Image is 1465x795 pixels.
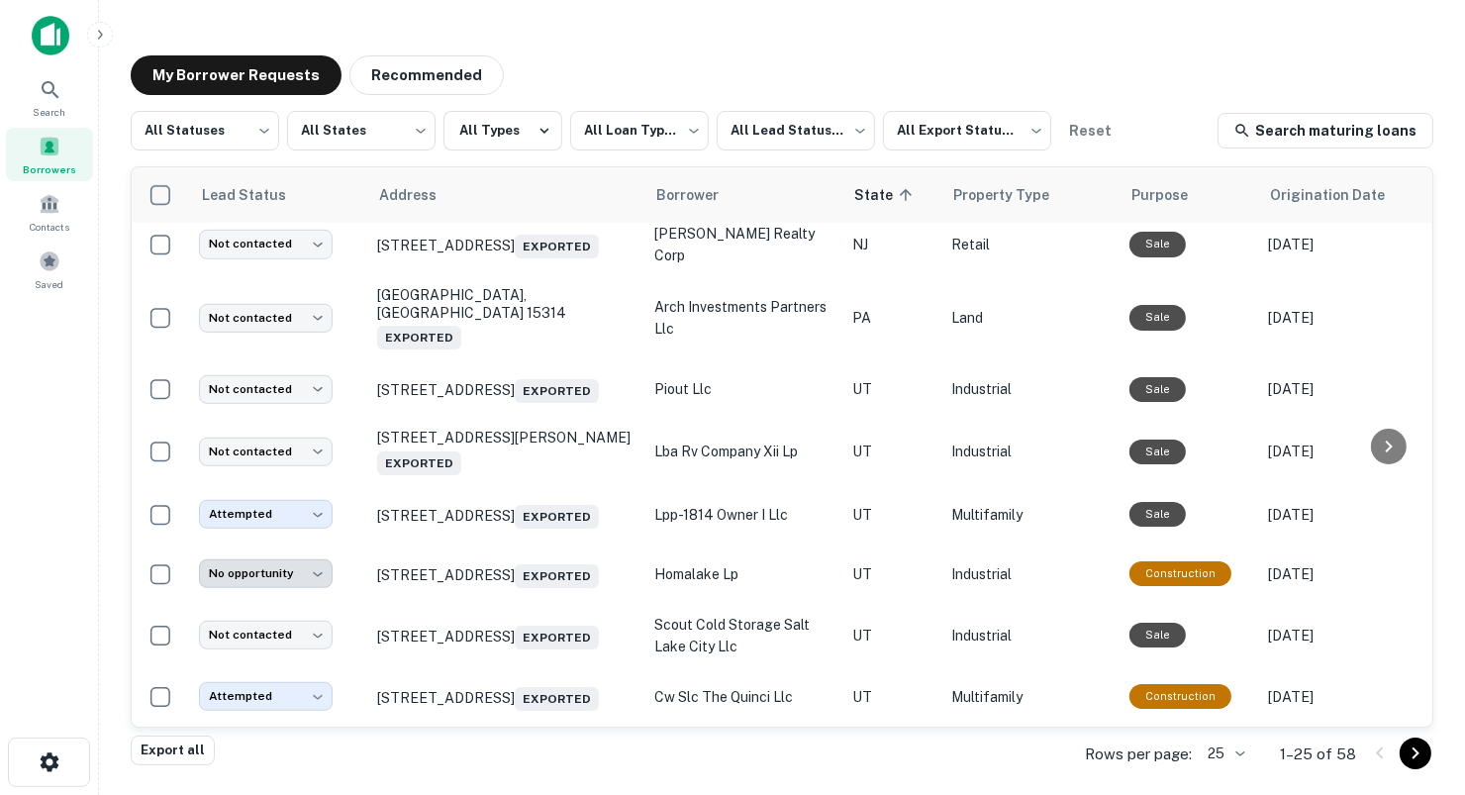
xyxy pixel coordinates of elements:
p: [STREET_ADDRESS] [377,622,635,649]
span: Exported [377,451,461,475]
p: [DATE] [1268,441,1436,462]
p: PA [852,307,931,329]
div: Not contacted [199,304,333,333]
p: Rows per page: [1085,743,1192,766]
span: Origination Date [1270,183,1411,207]
a: Search [6,70,93,124]
p: UT [852,441,931,462]
p: [DATE] [1268,625,1436,646]
div: This loan purpose was for construction [1129,684,1231,709]
div: Sale [1129,377,1186,402]
div: Attempted [199,682,333,711]
span: Search [34,104,66,120]
span: Address [379,183,462,207]
span: Exported [515,235,599,258]
p: [STREET_ADDRESS][PERSON_NAME] [377,429,635,474]
span: Exported [515,505,599,529]
p: [STREET_ADDRESS] [377,683,635,711]
span: Purpose [1131,183,1214,207]
div: 25 [1200,740,1248,768]
div: All Lead Statuses [717,105,875,156]
div: Not contacted [199,230,333,258]
p: [DATE] [1268,563,1436,585]
p: UT [852,686,931,708]
th: Purpose [1120,167,1258,223]
p: lba rv company xii lp [654,441,832,462]
th: Lead Status [189,167,367,223]
p: lpp-1814 owner i llc [654,504,832,526]
p: Retail [951,234,1110,255]
button: All Types [443,111,562,150]
p: [DATE] [1268,307,1436,329]
p: [GEOGRAPHIC_DATA], [GEOGRAPHIC_DATA] 15314 [377,286,635,349]
p: Industrial [951,441,1110,462]
p: [DATE] [1268,234,1436,255]
a: Search maturing loans [1218,113,1433,149]
span: Lead Status [201,183,312,207]
a: Saved [6,243,93,296]
p: [STREET_ADDRESS] [377,560,635,588]
p: arch investments partners llc [654,296,832,340]
span: Exported [377,326,461,349]
th: Address [367,167,644,223]
div: All Export Statuses [883,105,1051,156]
div: No opportunity [199,559,333,588]
button: Reset [1059,111,1123,150]
div: This loan purpose was for construction [1129,561,1231,586]
div: Not contacted [199,438,333,466]
div: All Statuses [131,105,279,156]
p: Land [951,307,1110,329]
span: Exported [515,379,599,403]
button: Recommended [349,55,504,95]
p: piout llc [654,378,832,400]
a: Borrowers [6,128,93,181]
p: Multifamily [951,504,1110,526]
p: [PERSON_NAME] realty corp [654,223,832,266]
img: capitalize-icon.png [32,16,69,55]
a: Contacts [6,185,93,239]
span: Exported [515,564,599,588]
span: Contacts [30,219,69,235]
p: [DATE] [1268,504,1436,526]
span: Exported [515,687,599,711]
div: All States [287,105,436,156]
button: Export all [131,736,215,765]
p: [STREET_ADDRESS] [377,375,635,403]
p: Multifamily [951,686,1110,708]
div: Attempted [199,500,333,529]
span: Borrower [656,183,744,207]
button: Go to next page [1400,738,1431,769]
p: homalake lp [654,563,832,585]
span: Property Type [953,183,1075,207]
th: State [842,167,941,223]
p: scout cold storage salt lake city llc [654,614,832,657]
p: Industrial [951,625,1110,646]
div: Sale [1129,440,1186,464]
p: UT [852,378,931,400]
span: Saved [36,276,64,292]
div: Sale [1129,623,1186,647]
th: Property Type [941,167,1120,223]
p: [STREET_ADDRESS] [377,501,635,529]
span: Borrowers [23,161,76,177]
p: 1–25 of 58 [1280,743,1356,766]
p: [DATE] [1268,378,1436,400]
span: Exported [515,626,599,649]
p: UT [852,563,931,585]
p: Industrial [951,563,1110,585]
th: Origination Date [1258,167,1446,223]
div: Sale [1129,502,1186,527]
p: [STREET_ADDRESS] [377,231,635,258]
p: cw slc the quinci llc [654,686,832,708]
th: Borrower [644,167,842,223]
span: State [854,183,919,207]
p: [DATE] [1268,686,1436,708]
div: Not contacted [199,375,333,404]
div: Sale [1129,232,1186,256]
div: Not contacted [199,621,333,649]
button: My Borrower Requests [131,55,342,95]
